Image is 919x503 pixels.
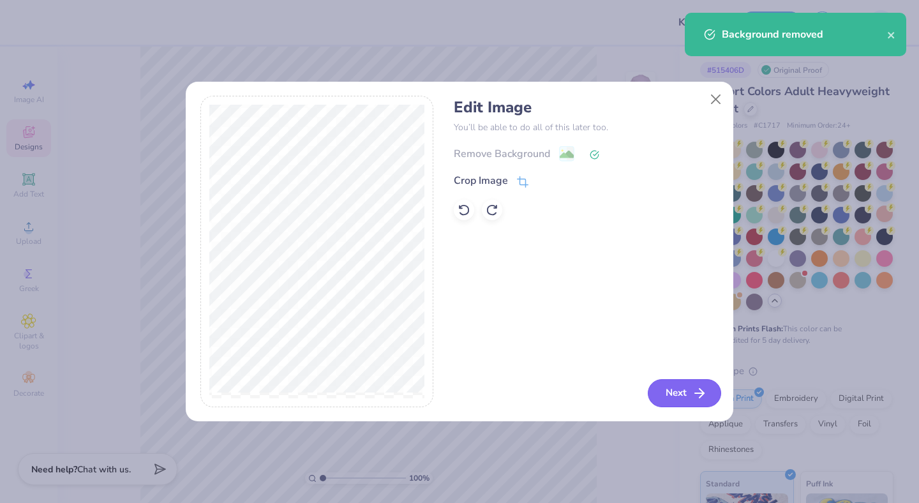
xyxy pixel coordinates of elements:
div: Background removed [722,27,887,42]
button: Close [704,87,728,111]
button: close [887,27,896,42]
div: Crop Image [454,173,508,188]
p: You’ll be able to do all of this later too. [454,121,719,134]
h4: Edit Image [454,98,719,117]
button: Next [648,379,721,407]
